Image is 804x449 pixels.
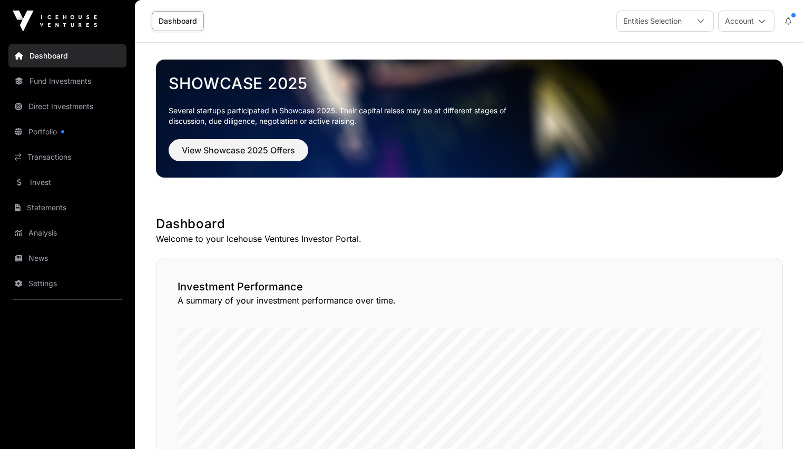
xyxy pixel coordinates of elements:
a: Fund Investments [8,70,126,93]
img: Showcase 2025 [156,60,783,178]
a: Transactions [8,145,126,169]
a: News [8,247,126,270]
a: Showcase 2025 [169,74,770,93]
h1: Dashboard [156,216,783,232]
button: Account [718,11,774,32]
a: Invest [8,171,126,194]
a: Dashboard [8,44,126,67]
a: Dashboard [152,11,204,31]
img: Icehouse Ventures Logo [13,11,97,32]
div: Entities Selection [617,11,688,31]
a: Direct Investments [8,95,126,118]
span: View Showcase 2025 Offers [182,144,295,157]
a: Analysis [8,221,126,245]
a: View Showcase 2025 Offers [169,150,308,160]
h2: Investment Performance [178,279,761,294]
p: Several startups participated in Showcase 2025. Their capital raises may be at different stages o... [169,105,523,126]
a: Statements [8,196,126,219]
p: Welcome to your Icehouse Ventures Investor Portal. [156,232,783,245]
button: View Showcase 2025 Offers [169,139,308,161]
p: A summary of your investment performance over time. [178,294,761,307]
a: Portfolio [8,120,126,143]
a: Settings [8,272,126,295]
